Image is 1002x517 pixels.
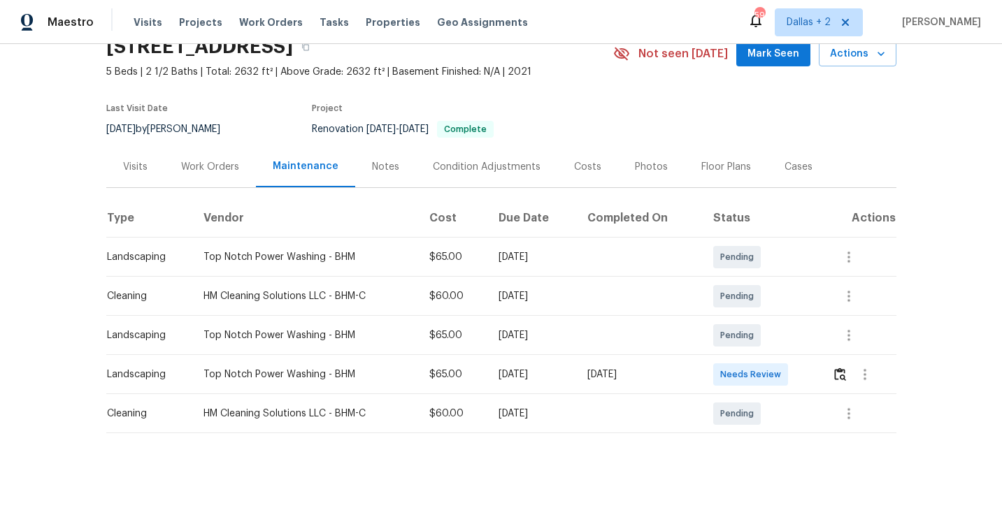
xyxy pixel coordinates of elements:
span: Pending [720,328,759,342]
div: 59 [754,8,764,22]
div: Landscaping [107,328,182,342]
span: Mark Seen [747,45,799,63]
div: [DATE] [499,407,565,421]
span: Dallas + 2 [787,15,831,29]
div: Landscaping [107,250,182,264]
th: Status [702,198,821,238]
div: Photos [635,160,668,174]
span: Complete [438,125,492,133]
button: Copy Address [293,34,318,59]
th: Vendor [192,198,418,238]
div: Work Orders [181,160,239,174]
div: Condition Adjustments [433,160,541,174]
div: HM Cleaning Solutions LLC - BHM-C [203,289,407,303]
span: Projects [179,15,222,29]
div: $65.00 [429,367,476,381]
div: [DATE] [587,367,691,381]
div: Top Notch Power Washing - BHM [203,250,407,264]
th: Actions [821,198,896,238]
th: Cost [418,198,487,238]
span: Properties [366,15,420,29]
div: [DATE] [499,250,565,264]
div: $65.00 [429,328,476,342]
div: Visits [123,160,148,174]
div: Top Notch Power Washing - BHM [203,367,407,381]
button: Mark Seen [736,41,810,67]
span: [DATE] [366,124,396,134]
span: - [366,124,429,134]
span: Not seen [DATE] [638,47,728,61]
div: Cleaning [107,289,182,303]
div: Floor Plans [701,160,751,174]
div: Top Notch Power Washing - BHM [203,328,407,342]
th: Type [106,198,193,238]
th: Completed On [576,198,702,238]
span: Tasks [320,17,349,27]
h2: [STREET_ADDRESS] [106,40,293,54]
span: Visits [134,15,162,29]
div: $65.00 [429,250,476,264]
span: Pending [720,250,759,264]
span: Renovation [312,124,494,134]
div: [DATE] [499,328,565,342]
span: Needs Review [720,367,787,381]
div: [DATE] [499,367,565,381]
span: Work Orders [239,15,303,29]
span: Project [312,104,343,112]
div: Notes [372,160,399,174]
span: Last Visit Date [106,104,168,112]
div: Landscaping [107,367,182,381]
div: Cases [785,160,813,174]
span: [DATE] [106,124,136,134]
div: $60.00 [429,289,476,303]
span: Pending [720,289,759,303]
div: Cleaning [107,407,182,421]
span: Actions [830,45,885,63]
th: Due Date [487,198,576,238]
div: Costs [574,160,601,174]
div: [DATE] [499,289,565,303]
div: by [PERSON_NAME] [106,121,237,138]
span: Geo Assignments [437,15,528,29]
div: $60.00 [429,407,476,421]
img: Review Icon [834,367,846,381]
span: Maestro [48,15,94,29]
button: Review Icon [832,358,848,391]
button: Actions [819,41,896,67]
span: [DATE] [399,124,429,134]
span: Pending [720,407,759,421]
span: [PERSON_NAME] [896,15,981,29]
div: Maintenance [273,159,338,173]
div: HM Cleaning Solutions LLC - BHM-C [203,407,407,421]
span: 5 Beds | 2 1/2 Baths | Total: 2632 ft² | Above Grade: 2632 ft² | Basement Finished: N/A | 2021 [106,65,613,79]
